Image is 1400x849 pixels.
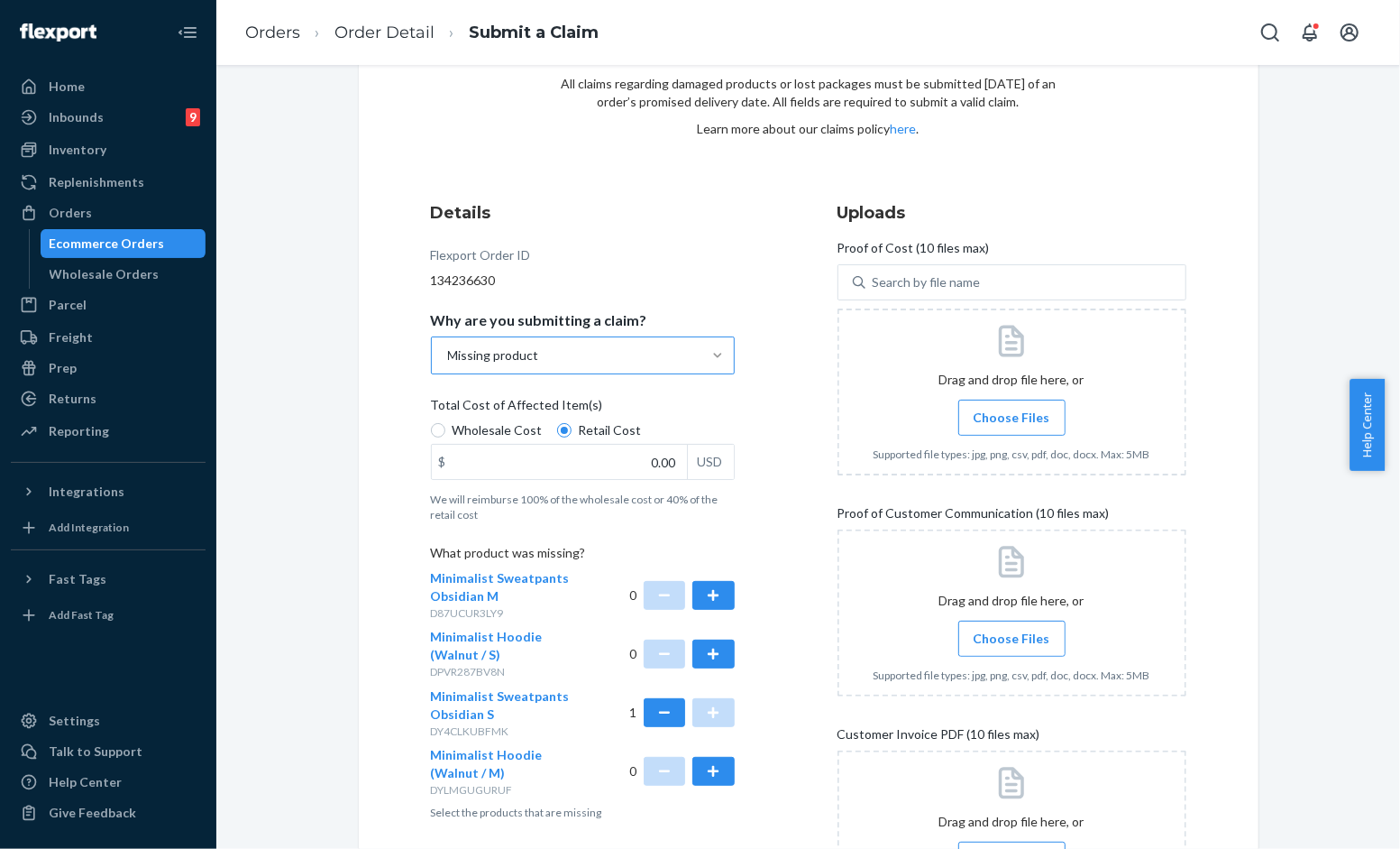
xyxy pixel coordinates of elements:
[629,628,735,679] div: 0
[49,804,136,822] div: Give Feedback
[11,135,206,164] a: Inventory
[431,423,445,438] input: Wholesale Cost
[11,384,206,413] a: Returns
[431,201,735,225] h3: Details
[49,712,100,730] div: Settings
[50,235,165,253] div: Ecommerce Orders
[837,504,1110,530] span: Proof of Customer Communication (10 files max)
[431,688,570,722] span: Minimalist Sweatpants Obsidian S
[49,743,142,761] div: Talk to Support
[41,229,206,258] a: Ecommerce Orders
[334,23,435,42] a: Order Detail
[186,108,200,126] div: 9
[974,409,1050,427] span: Choose Files
[431,805,735,820] p: Select the products that are missing
[432,445,687,479] input: $USD
[431,664,583,679] p: DPVR287BV8N
[49,570,106,588] div: Fast Tags
[49,422,109,440] div: Reporting
[561,120,1057,138] p: Learn more about our claims policy .
[431,724,583,739] p: DY4CLKUBFMK
[169,14,206,51] button: Close Navigation
[11,477,206,506] button: Integrations
[11,354,206,383] a: Prep
[431,246,531,272] div: Flexport Order ID
[431,605,583,621] p: D87UCUR3LY9
[629,569,735,621] div: 0
[1331,14,1368,51] button: Open account menu
[49,359,77,377] div: Prep
[1350,379,1385,471] button: Help Center
[432,445,453,479] div: $
[49,204,92,222] div: Orders
[49,390,96,408] div: Returns
[891,121,917,136] a: here
[431,311,647,329] p: Why are you submitting a claim?
[41,260,206,289] a: Wholesale Orders
[629,746,735,798] div: 0
[579,421,642,439] span: Retail Cost
[11,737,206,766] a: Talk to Support
[431,396,603,421] span: Total Cost of Affected Item(s)
[11,198,206,227] a: Orders
[49,296,87,314] div: Parcel
[49,483,124,501] div: Integrations
[49,607,114,623] div: Add Fast Tag
[687,445,734,479] div: USD
[448,346,539,365] div: Missing product
[873,273,981,291] div: Search by file name
[50,265,160,283] div: Wholesale Orders
[453,421,543,439] span: Wholesale Cost
[11,168,206,197] a: Replenishments
[557,423,572,438] input: Retail Cost
[20,23,96,42] img: Flexport logo
[49,520,129,535] div: Add Integration
[431,747,543,780] span: Minimalist Hoodie (Walnut / M)
[974,630,1050,648] span: Choose Files
[431,629,543,662] span: Minimalist Hoodie (Walnut / S)
[431,492,735,522] p: We will reimburse 100% of the wholesale cost or 40% of the retail cost
[561,75,1057,111] p: All claims regarding damaged products or lost packages must be submitted [DATE] of an order’s pro...
[49,141,106,159] div: Inventory
[49,108,104,126] div: Inbounds
[837,239,990,264] span: Proof of Cost (10 files max)
[469,23,599,42] a: Submit a Claim
[837,201,1186,225] h3: Uploads
[431,544,735,569] p: What product was missing?
[11,565,206,594] button: Fast Tags
[1292,14,1328,51] button: Open notifications
[431,782,583,798] p: DYLMGUGURUF
[431,570,570,604] span: Minimalist Sweatpants Obsidian M
[11,513,206,542] a: Add Integration
[431,272,735,290] div: 134236630
[11,417,206,446] a: Reporting
[11,103,206,132] a: Inbounds9
[11,798,206,827] button: Give Feedback
[49,328,93,346] div: Freight
[231,6,613,60] ol: breadcrumbs
[11,768,206,797] a: Help Center
[11,706,206,735] a: Settings
[49,773,122,791] div: Help Center
[245,23,300,42] a: Orders
[837,725,1040,751] span: Customer Invoice PDF (10 files max)
[11,601,206,630] a: Add Fast Tag
[11,323,206,352] a: Freight
[49,78,85,96] div: Home
[629,688,735,739] div: 1
[11,291,206,319] a: Parcel
[1252,14,1288,51] button: Open Search Box
[11,72,206,101] a: Home
[49,173,144,191] div: Replenishments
